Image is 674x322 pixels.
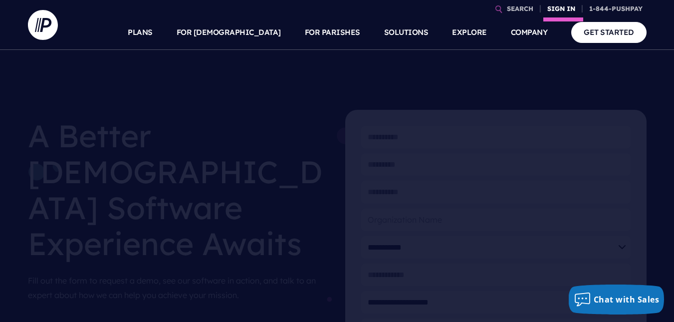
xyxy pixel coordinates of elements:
a: EXPLORE [452,15,487,50]
a: GET STARTED [571,22,647,42]
a: FOR PARISHES [305,15,360,50]
a: PLANS [128,15,153,50]
a: COMPANY [511,15,548,50]
span: Chat with Sales [594,294,660,305]
button: Chat with Sales [569,285,665,315]
a: SOLUTIONS [384,15,429,50]
a: FOR [DEMOGRAPHIC_DATA] [177,15,281,50]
